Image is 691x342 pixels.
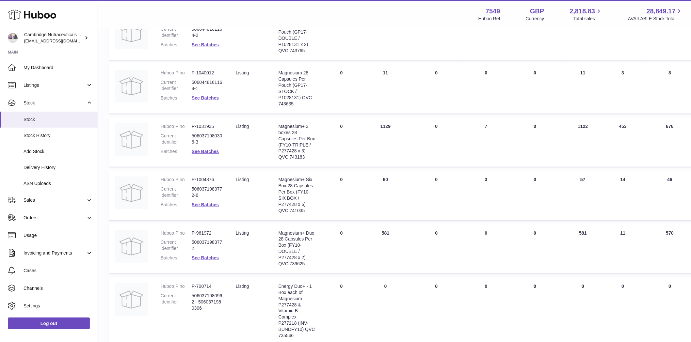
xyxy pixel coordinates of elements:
a: 28,849.17 AVAILABLE Stock Total [628,7,683,22]
td: 453 [605,117,641,167]
dt: Huboo P no [161,283,192,289]
span: ASN Uploads [24,180,93,187]
td: 581 [361,224,410,273]
td: 581 [561,224,605,273]
dt: Batches [161,202,192,208]
dt: Huboo P no [161,123,192,130]
dt: Current identifier [161,186,192,198]
dd: 5060448161164-2 [192,26,223,39]
dd: P-700714 [192,283,223,289]
td: 0 [463,224,509,273]
span: listing [236,230,249,236]
td: 0 [410,63,463,113]
td: 1122 [561,117,605,167]
a: 2,818.83 Total sales [570,7,603,22]
img: product image [115,17,148,49]
dd: 5060371980306-3 [192,133,223,145]
img: product image [115,123,148,156]
span: Sales [24,197,86,203]
td: 0 [410,170,463,220]
a: See Batches [192,42,219,47]
div: Cambridge Nutraceuticals Ltd [24,32,83,44]
strong: 7549 [486,7,500,16]
strong: GBP [530,7,544,16]
td: 11 [561,63,605,113]
span: 0 [534,177,536,182]
span: Channels [24,285,93,291]
dd: 5060371980962 - 5060371980306 [192,293,223,311]
td: 14 [605,170,641,220]
span: Stock [24,100,86,106]
div: Magnesium Duo - 56 Capsules Per Pouch (GP17-DOUBLE / P1028131 x 2) QVC 743765 [279,17,315,54]
td: 3 [463,170,509,220]
span: My Dashboard [24,65,93,71]
span: listing [236,70,249,75]
span: Settings [24,303,93,309]
span: 0 [534,230,536,236]
img: product image [115,177,148,209]
td: 0 [410,224,463,273]
td: 0 [322,10,361,60]
dt: Current identifier [161,239,192,252]
a: See Batches [192,255,219,260]
div: Magnesium+ 3 boxes 28 Capsules Per Box (FY10-TRIPLE / P277428 x 3) QVC 743183 [279,123,315,160]
span: Usage [24,232,93,239]
span: listing [236,124,249,129]
td: 0 [322,63,361,113]
dt: Current identifier [161,26,192,39]
span: 0 [534,124,536,129]
td: 11 [605,224,641,273]
span: listing [236,284,249,289]
span: Listings [24,82,86,88]
dt: Batches [161,95,192,101]
div: Magnesium+ Six Box 28 Capsules Per Box (FY10-SIX BOX / P277428 x 6) QVC 741035 [279,177,315,213]
span: [EMAIL_ADDRESS][DOMAIN_NAME] [24,38,96,43]
dt: Huboo P no [161,177,192,183]
dd: P-961972 [192,230,223,236]
span: Stock History [24,132,93,139]
td: 182 [361,10,410,60]
dd: P-1004876 [192,177,223,183]
td: 7 [463,117,509,167]
span: 2,818.83 [570,7,595,16]
span: 28,849.17 [647,7,676,16]
span: Cases [24,268,93,274]
dt: Huboo P no [161,70,192,76]
dt: Batches [161,42,192,48]
dt: Current identifier [161,293,192,311]
span: Add Stock [24,148,93,155]
td: 182 [561,10,605,60]
img: product image [115,230,148,263]
td: 2 [605,10,641,60]
dt: Current identifier [161,133,192,145]
dd: P-1040012 [192,70,223,76]
dt: Huboo P no [161,230,192,236]
img: product image [115,283,148,316]
a: See Batches [192,95,219,101]
td: 0 [322,170,361,220]
td: 0 [463,10,509,60]
td: 57 [561,170,605,220]
a: See Batches [192,149,219,154]
span: Delivery History [24,164,93,171]
dt: Batches [161,148,192,155]
td: 0 [463,63,509,113]
span: 0 [534,284,536,289]
div: Magnesium+ Duo 28 Capsules Per Box (FY10-DOUBLE / P277428 x 2) QVC 739625 [279,230,315,267]
td: 0 [410,117,463,167]
dt: Current identifier [161,79,192,92]
td: 0 [322,224,361,273]
span: AVAILABLE Stock Total [628,16,683,22]
span: Total sales [573,16,603,22]
div: Magnesium 28 Capsules Per Pouch (GP17-STOCK / P1028131) QVC 743635 [279,70,315,107]
dd: P-1031935 [192,123,223,130]
td: 0 [410,10,463,60]
span: 0 [534,70,536,75]
dd: 5060448161164-1 [192,79,223,92]
img: qvc@camnutra.com [8,33,18,43]
dd: 5060371983772 [192,239,223,252]
span: Invoicing and Payments [24,250,86,256]
dt: Batches [161,255,192,261]
div: Huboo Ref [478,16,500,22]
div: Energy Duo+ - 1 Box each of Magnesium P277428 & Vitamin B Complex P277218 (INV-BUNDFY10) QVC 735546 [279,283,315,339]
